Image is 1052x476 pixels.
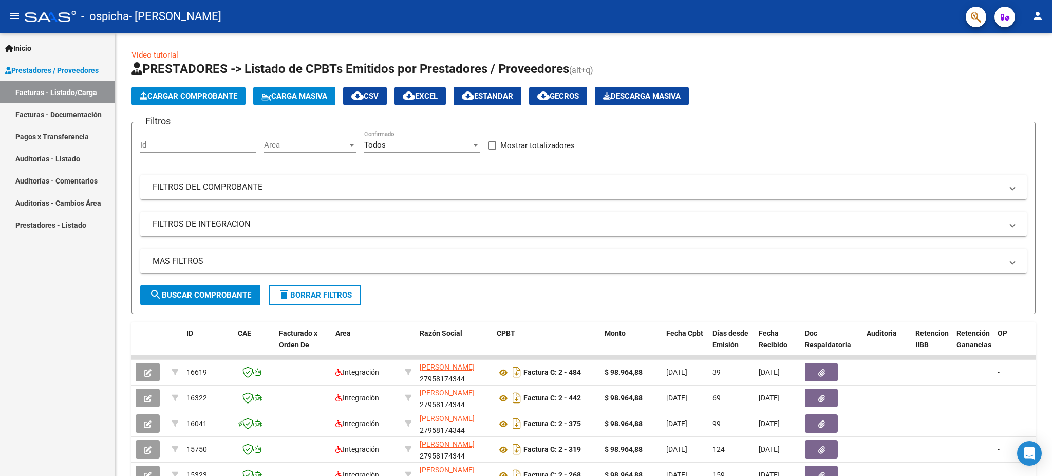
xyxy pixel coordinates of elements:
[131,62,569,76] span: PRESTADORES -> Listado de CPBTs Emitidos por Prestadores / Proveedores
[952,322,993,368] datatable-header-cell: Retención Ganancias
[416,322,493,368] datatable-header-cell: Razón Social
[335,419,379,428] span: Integración
[759,394,780,402] span: [DATE]
[462,89,474,102] mat-icon: cloud_download
[998,445,1000,453] span: -
[403,91,438,101] span: EXCEL
[493,322,600,368] datatable-header-cell: CPBT
[998,419,1000,428] span: -
[420,440,475,448] span: [PERSON_NAME]
[666,394,687,402] span: [DATE]
[131,87,246,105] button: Cargar Comprobante
[394,87,446,105] button: EXCEL
[662,322,708,368] datatable-header-cell: Fecha Cpbt
[153,181,1002,193] mat-panel-title: FILTROS DEL COMPROBANTE
[153,218,1002,230] mat-panel-title: FILTROS DE INTEGRACION
[5,65,99,76] span: Prestadores / Proveedores
[238,329,251,337] span: CAE
[956,329,991,349] span: Retención Ganancias
[510,390,523,406] i: Descargar documento
[149,290,251,300] span: Buscar Comprobante
[998,394,1000,402] span: -
[666,445,687,453] span: [DATE]
[335,329,351,337] span: Area
[569,65,593,75] span: (alt+q)
[605,394,643,402] strong: $ 98.964,88
[420,361,489,383] div: 27958174344
[605,368,643,376] strong: $ 98.964,88
[712,445,725,453] span: 124
[529,87,587,105] button: Gecros
[523,420,581,428] strong: Factura C: 2 - 375
[335,445,379,453] span: Integración
[605,419,643,428] strong: $ 98.964,88
[131,50,178,60] a: Video tutorial
[497,329,515,337] span: CPBT
[278,290,352,300] span: Borrar Filtros
[712,394,721,402] span: 69
[805,329,851,349] span: Doc Respaldatoria
[140,175,1027,199] mat-expansion-panel-header: FILTROS DEL COMPROBANTE
[1017,441,1042,466] div: Open Intercom Messenger
[351,91,379,101] span: CSV
[279,329,317,349] span: Facturado x Orden De
[712,368,721,376] span: 39
[140,249,1027,273] mat-expansion-panel-header: MAS FILTROS
[712,329,748,349] span: Días desde Emisión
[862,322,911,368] datatable-header-cell: Auditoria
[278,288,290,301] mat-icon: delete
[140,285,260,305] button: Buscar Comprobante
[351,89,364,102] mat-icon: cloud_download
[454,87,521,105] button: Estandar
[911,322,952,368] datatable-header-cell: Retencion IIBB
[666,329,703,337] span: Fecha Cpbt
[500,139,575,152] span: Mostrar totalizadores
[759,419,780,428] span: [DATE]
[140,212,1027,236] mat-expansion-panel-header: FILTROS DE INTEGRACION
[364,140,386,150] span: Todos
[993,322,1035,368] datatable-header-cell: OP
[708,322,755,368] datatable-header-cell: Días desde Emisión
[523,446,581,454] strong: Factura C: 2 - 319
[998,329,1007,337] span: OP
[998,368,1000,376] span: -
[605,445,643,453] strong: $ 98.964,88
[420,387,489,409] div: 27958174344
[420,329,462,337] span: Razón Social
[81,5,129,28] span: - ospicha
[759,368,780,376] span: [DATE]
[420,363,475,371] span: [PERSON_NAME]
[759,445,780,453] span: [DATE]
[129,5,221,28] span: - [PERSON_NAME]
[510,441,523,457] i: Descargar documento
[420,466,475,474] span: [PERSON_NAME]
[420,438,489,460] div: 27958174344
[523,394,581,402] strong: Factura C: 2 - 442
[140,114,176,129] h3: Filtros
[600,322,662,368] datatable-header-cell: Monto
[1031,10,1044,22] mat-icon: person
[915,329,949,349] span: Retencion IIBB
[140,91,237,101] span: Cargar Comprobante
[510,415,523,432] i: Descargar documento
[182,322,234,368] datatable-header-cell: ID
[712,419,721,428] span: 99
[343,87,387,105] button: CSV
[755,322,801,368] datatable-header-cell: Fecha Recibido
[759,329,787,349] span: Fecha Recibido
[537,91,579,101] span: Gecros
[264,140,347,150] span: Area
[420,414,475,423] span: [PERSON_NAME]
[462,91,513,101] span: Estandar
[186,445,207,453] span: 15750
[603,91,681,101] span: Descarga Masiva
[420,389,475,397] span: [PERSON_NAME]
[523,369,581,377] strong: Factura C: 2 - 484
[537,89,550,102] mat-icon: cloud_download
[595,87,689,105] app-download-masive: Descarga masiva de comprobantes (adjuntos)
[186,329,193,337] span: ID
[867,329,897,337] span: Auditoria
[149,288,162,301] mat-icon: search
[335,394,379,402] span: Integración
[595,87,689,105] button: Descarga Masiva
